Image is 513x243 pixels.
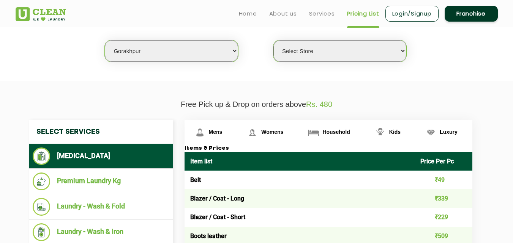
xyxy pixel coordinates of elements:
[33,198,51,216] img: Laundry - Wash & Fold
[440,129,458,135] span: Luxury
[445,6,498,22] a: Franchise
[209,129,223,135] span: Mens
[415,171,472,189] td: ₹49
[33,172,51,190] img: Premium Laundry Kg
[16,7,66,21] img: UClean Laundry and Dry Cleaning
[33,223,169,241] li: Laundry - Wash & Iron
[16,100,498,109] p: Free Pick up & Drop on orders above
[33,172,169,190] li: Premium Laundry Kg
[185,152,415,171] th: Item list
[185,145,472,152] h3: Items & Prices
[261,129,283,135] span: Womens
[33,223,51,241] img: Laundry - Wash & Iron
[415,208,472,226] td: ₹229
[309,9,335,18] a: Services
[424,126,437,139] img: Luxury
[33,147,169,165] li: [MEDICAL_DATA]
[415,189,472,208] td: ₹339
[33,147,51,165] img: Dry Cleaning
[347,9,379,18] a: Pricing List
[415,152,472,171] th: Price Per Pc
[374,126,387,139] img: Kids
[389,129,401,135] span: Kids
[385,6,439,22] a: Login/Signup
[185,189,415,208] td: Blazer / Coat - Long
[29,120,173,144] h4: Select Services
[185,171,415,189] td: Belt
[33,198,169,216] li: Laundry - Wash & Fold
[269,9,297,18] a: About us
[193,126,207,139] img: Mens
[306,100,332,108] span: Rs. 480
[246,126,259,139] img: Womens
[307,126,320,139] img: Household
[185,208,415,226] td: Blazer / Coat - Short
[239,9,257,18] a: Home
[322,129,350,135] span: Household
